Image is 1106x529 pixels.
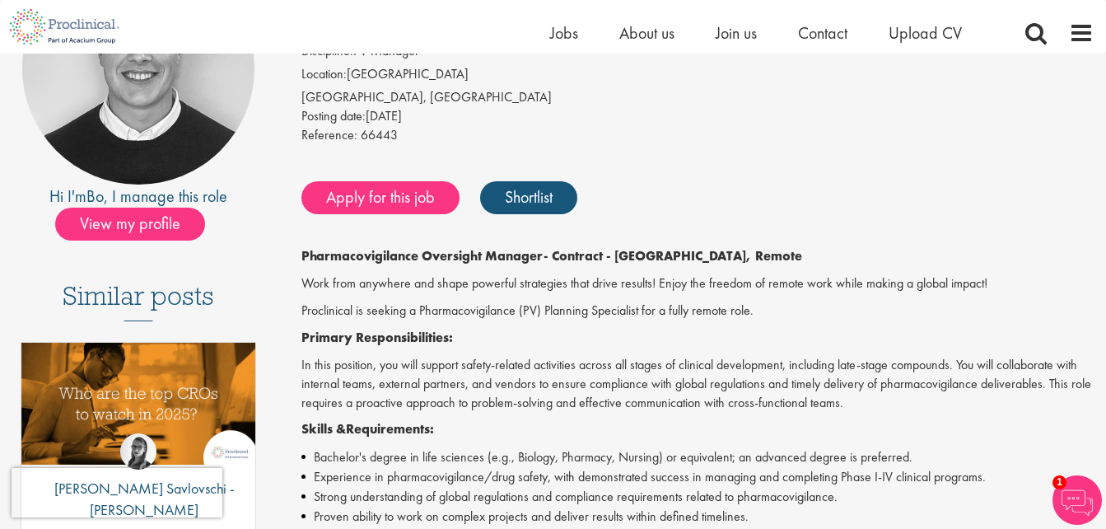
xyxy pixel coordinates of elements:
li: Experience in pharmacovigilance/drug safety, with demonstrated success in managing and completing... [301,467,1094,487]
a: View my profile [55,211,222,232]
img: Chatbot [1052,475,1102,525]
li: Proven ability to work on complex projects and deliver results within defined timelines. [301,507,1094,527]
h3: Similar posts [63,282,214,321]
p: Proclinical is seeking a Pharmacovigilance (PV) Planning Specialist for a fully remote role. [301,302,1094,321]
div: [DATE] [301,107,1094,126]
div: Hi I'm , I manage this role [12,185,264,208]
li: [GEOGRAPHIC_DATA] [301,65,1094,88]
strong: Skills & [301,420,346,438]
li: PV Manager [301,42,1094,65]
span: 66443 [361,126,398,143]
iframe: reCAPTCHA [12,468,222,517]
a: Link to a post [21,343,255,489]
strong: Primary Responsibilities: [301,329,453,346]
a: Upload CV [889,22,962,44]
span: View my profile [55,208,205,241]
span: Posting date: [301,107,366,124]
span: 1 [1052,475,1066,489]
strong: Requirements: [346,420,434,438]
p: Work from anywhere and shape powerful strategies that drive results! Enjoy the freedom of remote ... [301,274,1094,293]
div: [GEOGRAPHIC_DATA], [GEOGRAPHIC_DATA] [301,88,1094,107]
a: Bo [86,185,104,207]
img: Theodora Savlovschi - Wicks [120,433,156,470]
a: About us [619,22,674,44]
strong: Pharmacovigilance Oversight Manager [301,247,544,264]
li: Bachelor's degree in life sciences (e.g., Biology, Pharmacy, Nursing) or equivalent; an advanced ... [301,447,1094,467]
a: Join us [716,22,757,44]
a: Jobs [550,22,578,44]
a: Contact [798,22,847,44]
label: Reference: [301,126,357,145]
strong: - Contract - [GEOGRAPHIC_DATA], Remote [544,247,802,264]
a: Apply for this job [301,181,460,214]
a: Shortlist [480,181,577,214]
img: Top 10 CROs 2025 | Proclinical [21,343,255,464]
label: Location: [301,65,347,84]
li: Strong understanding of global regulations and compliance requirements related to pharmacovigilance. [301,487,1094,507]
p: In this position, you will support safety-related activities across all stages of clinical develo... [301,356,1094,413]
a: Theodora Savlovschi - Wicks [PERSON_NAME] Savlovschi - [PERSON_NAME] [21,433,255,528]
